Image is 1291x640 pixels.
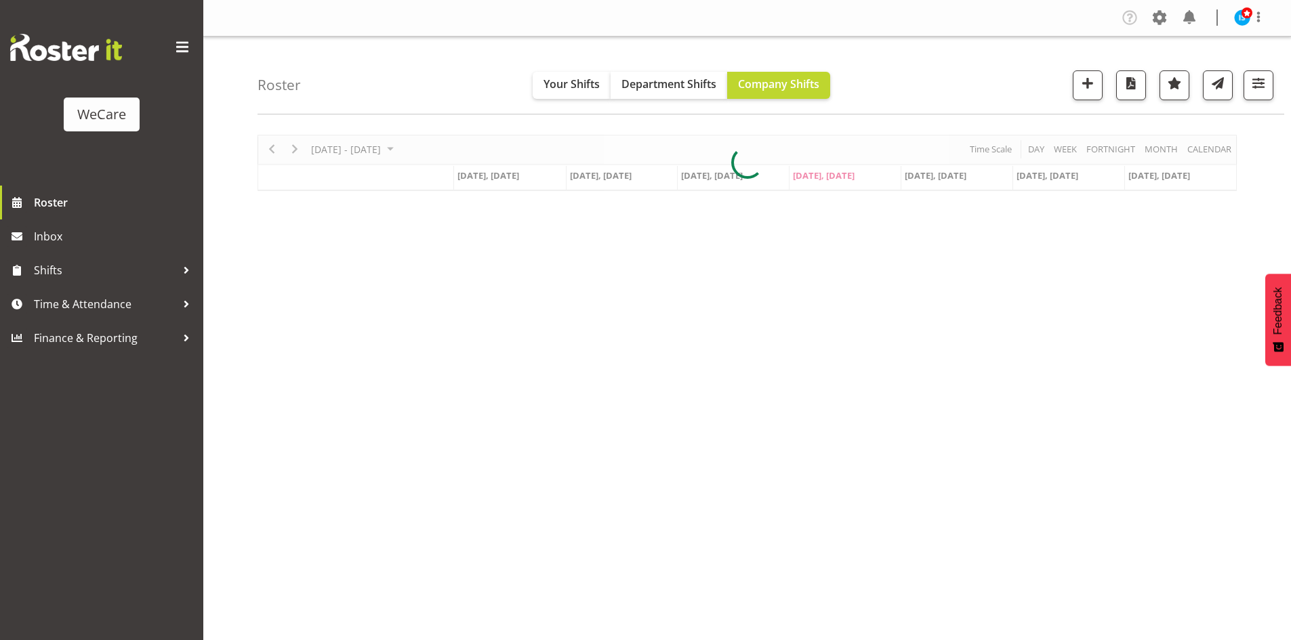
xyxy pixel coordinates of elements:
[34,294,176,314] span: Time & Attendance
[10,34,122,61] img: Rosterit website logo
[621,77,716,91] span: Department Shifts
[1244,70,1273,100] button: Filter Shifts
[1073,70,1103,100] button: Add a new shift
[738,77,819,91] span: Company Shifts
[77,104,126,125] div: WeCare
[533,72,611,99] button: Your Shifts
[1234,9,1250,26] img: isabel-simcox10849.jpg
[34,226,197,247] span: Inbox
[34,192,197,213] span: Roster
[34,260,176,280] span: Shifts
[258,77,301,93] h4: Roster
[1116,70,1146,100] button: Download a PDF of the roster according to the set date range.
[727,72,830,99] button: Company Shifts
[611,72,727,99] button: Department Shifts
[1160,70,1189,100] button: Highlight an important date within the roster.
[544,77,600,91] span: Your Shifts
[1203,70,1233,100] button: Send a list of all shifts for the selected filtered period to all rostered employees.
[1265,274,1291,366] button: Feedback - Show survey
[34,328,176,348] span: Finance & Reporting
[1272,287,1284,335] span: Feedback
